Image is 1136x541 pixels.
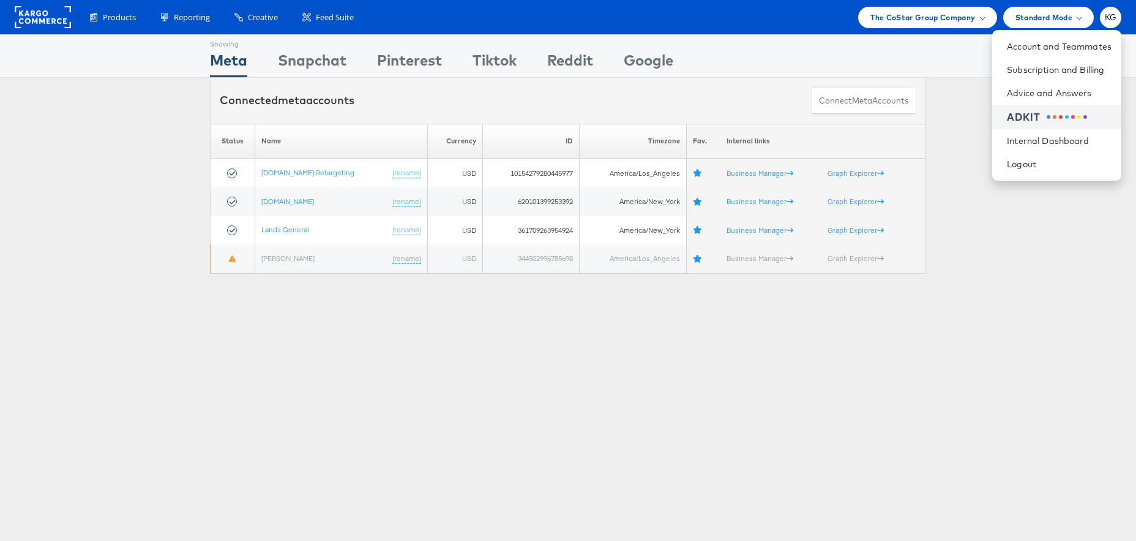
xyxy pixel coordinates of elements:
[1015,11,1072,24] span: Standard Mode
[870,11,975,24] span: The CoStar Group Company
[483,124,580,159] th: ID
[377,50,442,77] div: Pinterest
[580,159,687,187] td: America/Los_Angeles
[278,50,346,77] div: Snapchat
[211,124,255,159] th: Status
[261,197,314,206] a: [DOMAIN_NAME]
[1007,158,1112,170] a: Logout
[174,12,210,23] span: Reporting
[392,168,421,178] a: (rename)
[1105,13,1117,21] span: KG
[727,168,793,178] a: Business Manager
[483,159,580,187] td: 10154279280445977
[547,50,593,77] div: Reddit
[220,93,354,108] div: Connected accounts
[210,50,247,77] div: Meta
[392,254,421,264] a: (rename)
[261,168,354,177] a: [DOMAIN_NAME] Retargeting
[428,216,483,244] td: USD
[1007,110,1112,124] a: ADKIT
[1007,135,1112,147] a: Internal Dashboard
[261,225,309,234] a: Lands General
[1007,87,1112,99] a: Advice and Answers
[727,225,793,235] a: Business Manager
[580,216,687,244] td: America/New_York
[727,197,793,206] a: Business Manager
[428,187,483,216] td: USD
[727,254,793,263] a: Business Manager
[261,254,315,263] a: [PERSON_NAME]
[852,95,872,107] span: meta
[392,197,421,207] a: (rename)
[428,244,483,273] td: USD
[255,124,428,159] th: Name
[473,50,517,77] div: Tiktok
[828,254,884,263] a: Graph Explorer
[580,124,687,159] th: Timezone
[1007,110,1041,124] div: ADKIT
[828,197,884,206] a: Graph Explorer
[1007,40,1112,53] a: Account and Teammates
[580,244,687,273] td: America/Los_Angeles
[210,35,247,50] div: Showing
[483,187,580,216] td: 620101399253392
[483,216,580,244] td: 361709263954924
[1007,64,1112,76] a: Subscription and Billing
[392,225,421,235] a: (rename)
[811,87,916,115] button: ConnectmetaAccounts
[316,12,354,23] span: Feed Suite
[624,50,673,77] div: Google
[278,93,306,107] span: meta
[828,168,884,178] a: Graph Explorer
[428,124,483,159] th: Currency
[428,159,483,187] td: USD
[103,12,136,23] span: Products
[248,12,278,23] span: Creative
[828,225,884,235] a: Graph Explorer
[580,187,687,216] td: America/New_York
[483,244,580,273] td: 344502996785698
